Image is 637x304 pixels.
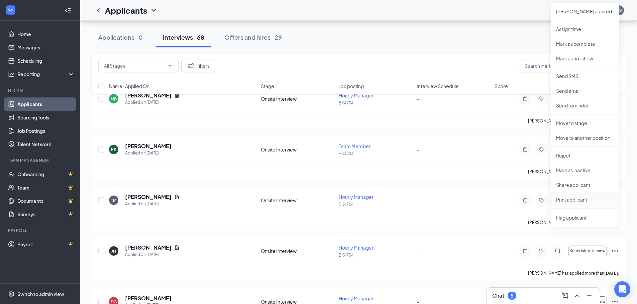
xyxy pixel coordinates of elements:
svg: ChevronDown [168,63,173,68]
a: Job Postings [17,124,75,137]
a: Applicants [17,97,75,111]
svg: Document [174,245,180,250]
svg: Settings [8,291,15,297]
span: Schedule interview [569,249,606,253]
a: PayrollCrown [17,238,75,251]
span: Team Member [339,143,370,149]
a: TeamCrown [17,181,75,194]
span: - [417,248,419,254]
p: [PERSON_NAME] has applied more than . [528,220,619,225]
svg: Collapse [65,7,71,14]
p: BK4704 [339,202,413,207]
p: BK4704 [339,252,413,258]
div: 5 [511,293,513,299]
span: Hourly Manager [339,194,374,200]
svg: Document [174,194,180,200]
div: Interviews · 68 [163,33,204,41]
span: Hourly Manager [339,245,374,251]
button: Schedule interview [568,246,607,256]
a: Scheduling [17,54,75,67]
span: Interview Schedule [417,83,459,89]
p: BK4704 [339,151,413,157]
span: Stage [261,83,274,89]
div: KG [616,7,622,13]
input: Search in interviews [519,59,619,72]
div: Payroll [8,228,73,233]
div: Applied on [DATE] [125,251,180,258]
svg: Minimize [585,292,593,300]
div: Applied on [DATE] [125,99,180,106]
svg: WorkstreamLogo [7,7,14,13]
h5: [PERSON_NAME] [125,295,172,302]
span: Hourly Manager [339,295,374,301]
a: OnboardingCrown [17,168,75,181]
h3: Chat [492,292,504,299]
div: Applications · 0 [98,33,143,41]
button: Filter Filters [181,59,215,72]
svg: ChevronLeft [94,6,102,14]
div: TM [111,198,116,203]
span: - [417,197,419,203]
svg: Tag [537,147,545,152]
div: Applied on [DATE] [125,201,180,207]
svg: Tag [537,198,545,203]
h5: [PERSON_NAME] [125,193,172,201]
div: Open Intercom Messenger [614,281,630,297]
p: BK4704 [339,100,413,106]
button: Minimize [584,290,595,301]
button: ComposeMessage [560,290,570,301]
div: Offers and hires · 29 [224,33,282,41]
div: JH [111,248,116,254]
div: Reporting [17,71,75,77]
div: Switch to admin view [17,291,64,297]
div: Hiring [8,87,73,93]
a: SurveysCrown [17,208,75,221]
svg: ChevronDown [150,6,158,14]
a: DocumentsCrown [17,194,75,208]
svg: Filter [187,62,195,70]
p: [PERSON_NAME] has applied more than . [528,118,619,124]
b: [DATE] [604,271,618,276]
span: Job posting [339,83,364,89]
div: Team Management [8,158,73,163]
a: Sourcing Tools [17,111,75,124]
a: Messages [17,41,75,54]
div: KS [111,147,116,153]
svg: Note [521,248,529,254]
div: Onsite Interview [261,197,335,204]
div: Onsite Interview [261,248,335,254]
span: - [417,146,419,153]
span: Score [495,83,508,89]
span: Name · Applied On [109,83,149,89]
h5: [PERSON_NAME] [125,142,172,150]
h5: [PERSON_NAME] [125,244,172,251]
svg: Tag [537,248,545,254]
p: [PERSON_NAME] has applied more than . [528,270,619,276]
input: All Stages [104,62,165,69]
svg: Note [521,198,529,203]
svg: ComposeMessage [561,292,569,300]
svg: Note [521,147,529,152]
a: Talent Network [17,137,75,151]
svg: ChevronUp [573,292,581,300]
div: Onsite Interview [261,146,335,153]
svg: ActiveChat [553,248,561,254]
a: Home [17,27,75,41]
svg: Analysis [8,71,15,77]
button: ChevronUp [572,290,582,301]
div: Applied on [DATE] [125,150,172,157]
svg: Ellipses [611,247,619,255]
h1: Applicants [105,5,147,16]
p: [PERSON_NAME] has applied more than . [528,169,619,175]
